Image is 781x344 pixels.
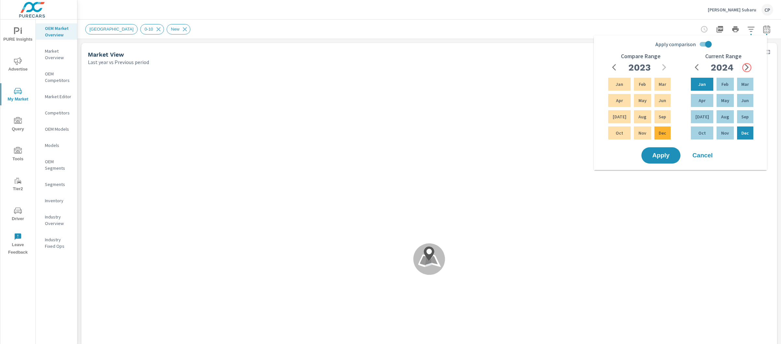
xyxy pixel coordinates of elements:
[45,71,72,84] p: OEM Competitors
[721,97,729,104] p: May
[86,27,137,32] span: [GEOGRAPHIC_DATA]
[36,23,77,40] div: OEM Market Overview
[2,117,34,133] span: Query
[761,4,773,16] div: CP
[2,177,34,193] span: Tier2
[616,97,623,104] p: Apr
[639,81,646,87] p: Feb
[36,92,77,101] div: Market Editor
[45,93,72,100] p: Market Editor
[641,147,680,164] button: Apply
[36,69,77,85] div: OEM Competitors
[140,24,164,34] div: 0-10
[45,181,72,188] p: Segments
[45,197,72,204] p: Inventory
[638,113,646,120] p: Aug
[167,27,183,32] span: New
[741,81,749,87] p: Mar
[721,113,729,120] p: Aug
[36,196,77,205] div: Inventory
[2,147,34,163] span: Tools
[741,130,749,136] p: Dec
[713,23,726,36] button: "Export Report to PDF"
[711,62,733,73] h2: 2024
[621,53,661,60] h6: Compare Range
[708,7,756,13] p: [PERSON_NAME] Subaru
[2,27,34,43] span: PURE Insights
[638,130,646,136] p: Nov
[0,20,35,259] div: nav menu
[613,113,626,120] p: [DATE]
[683,147,722,164] button: Cancel
[45,126,72,132] p: OEM Models
[745,23,758,36] button: Apply Filters
[36,179,77,189] div: Segments
[695,113,709,120] p: [DATE]
[648,152,674,158] span: Apply
[36,46,77,62] div: Market Overview
[45,110,72,116] p: Competitors
[45,214,72,227] p: Industry Overview
[45,142,72,149] p: Models
[45,48,72,61] p: Market Overview
[705,53,742,60] h6: Current Range
[36,235,77,251] div: Industry Fixed Ops
[659,97,666,104] p: Jun
[88,51,124,58] h5: Market View
[659,130,666,136] p: Dec
[2,233,34,256] span: Leave Feedback
[88,58,149,66] p: Last year vs Previous period
[729,23,742,36] button: Print Report
[628,62,651,73] h2: 2023
[721,130,729,136] p: Nov
[36,124,77,134] div: OEM Models
[36,157,77,173] div: OEM Segments
[141,27,157,32] span: 0-10
[2,87,34,103] span: My Market
[741,97,749,104] p: Jun
[721,81,729,87] p: Feb
[763,47,773,57] button: Minimize Widget
[45,236,72,249] p: Industry Fixed Ops
[36,140,77,150] div: Models
[45,158,72,171] p: OEM Segments
[638,97,647,104] p: May
[2,57,34,73] span: Advertise
[690,152,716,158] span: Cancel
[698,130,706,136] p: Oct
[616,81,623,87] p: Jan
[659,113,666,120] p: Sep
[659,81,666,87] p: Mar
[167,24,190,34] div: New
[699,97,706,104] p: Apr
[2,207,34,223] span: Driver
[36,212,77,228] div: Industry Overview
[45,25,72,38] p: OEM Market Overview
[741,113,749,120] p: Sep
[616,130,623,136] p: Oct
[655,40,696,48] span: Apply comparison
[698,81,706,87] p: Jan
[36,108,77,118] div: Competitors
